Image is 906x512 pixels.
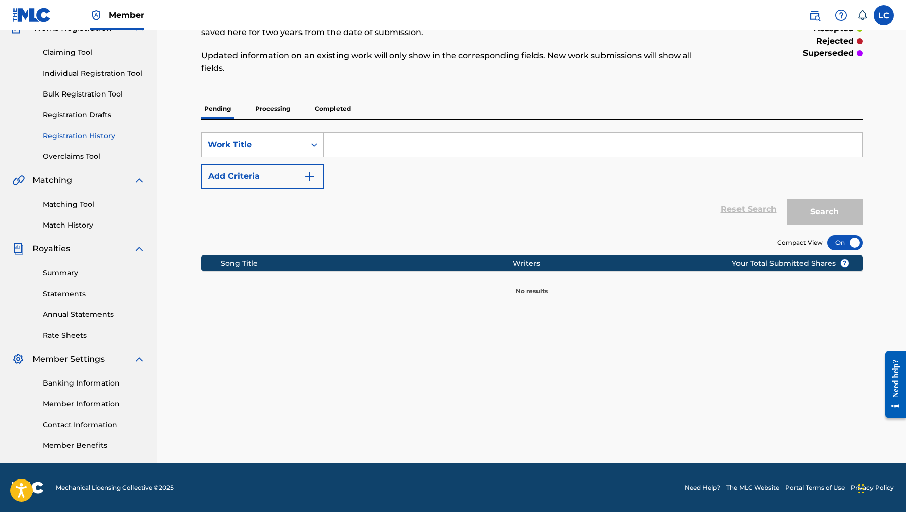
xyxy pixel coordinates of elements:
[685,483,720,492] a: Need Help?
[12,174,25,186] img: Matching
[312,98,354,119] p: Completed
[43,151,145,162] a: Overclaims Tool
[43,289,145,299] a: Statements
[855,463,906,512] iframe: Chat Widget
[841,259,849,267] span: ?
[835,9,847,21] img: help
[831,5,851,25] div: Help
[90,9,103,21] img: Top Rightsholder
[32,243,70,255] span: Royalties
[12,482,44,494] img: logo
[208,139,299,151] div: Work Title
[109,9,144,21] span: Member
[43,309,145,320] a: Annual Statements
[201,98,234,119] p: Pending
[133,353,145,365] img: expand
[43,110,145,120] a: Registration Drafts
[201,132,863,230] form: Search Form
[785,483,845,492] a: Portal Terms of Use
[43,330,145,341] a: Rate Sheets
[857,10,867,20] div: Notifications
[43,378,145,389] a: Banking Information
[201,50,711,74] p: Updated information on an existing work will only show in the corresponding fields. New work subm...
[12,353,24,365] img: Member Settings
[43,440,145,451] a: Member Benefits
[12,8,51,22] img: MLC Logo
[513,258,764,269] div: Writers
[816,35,854,47] p: rejected
[43,131,145,141] a: Registration History
[43,399,145,409] a: Member Information
[777,238,823,247] span: Compact View
[201,164,324,189] button: Add Criteria
[43,68,145,79] a: Individual Registration Tool
[874,5,894,25] div: User Menu
[803,47,854,59] p: superseded
[12,243,24,255] img: Royalties
[32,353,105,365] span: Member Settings
[851,483,894,492] a: Privacy Policy
[43,420,145,430] a: Contact Information
[32,174,72,186] span: Matching
[43,89,145,100] a: Bulk Registration Tool
[43,220,145,231] a: Match History
[56,483,174,492] span: Mechanical Licensing Collective © 2025
[726,483,779,492] a: The MLC Website
[43,199,145,210] a: Matching Tool
[43,47,145,58] a: Claiming Tool
[304,170,316,182] img: 9d2ae6d4665cec9f34b9.svg
[252,98,293,119] p: Processing
[878,344,906,426] iframe: Resource Center
[858,473,864,504] div: Drag
[43,268,145,278] a: Summary
[732,258,849,269] span: Your Total Submitted Shares
[133,174,145,186] img: expand
[809,9,821,21] img: search
[221,258,513,269] div: Song Title
[516,274,548,296] p: No results
[133,243,145,255] img: expand
[804,5,825,25] a: Public Search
